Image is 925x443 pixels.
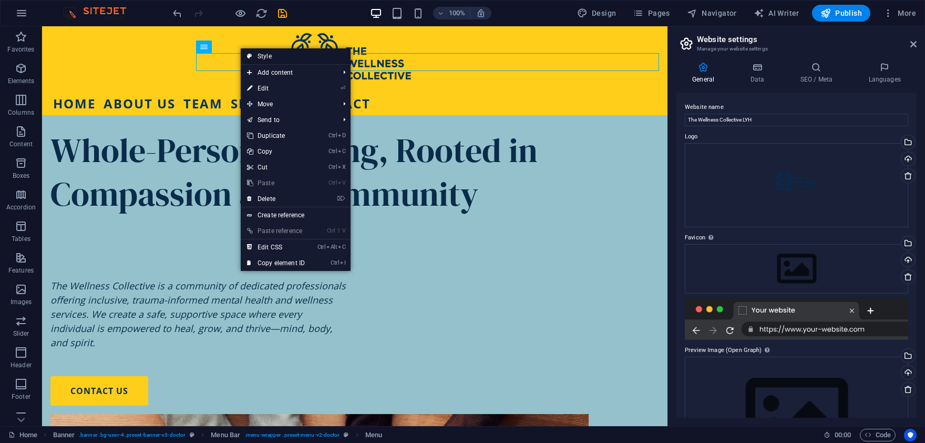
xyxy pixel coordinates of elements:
button: 100% [433,7,470,19]
a: CtrlCCopy [241,144,311,159]
span: : [842,431,844,439]
label: Website name [685,101,908,114]
div: Updatedlogooptionwithcorrectblue-horizontalorientation-wordwrap-nb-qnak8_ezZC3RgxHK1a8spg.png [685,143,908,227]
h4: General [676,62,734,84]
a: Ctrl⇧VPaste reference [241,223,311,239]
i: C [338,148,345,155]
i: V [338,179,345,186]
h3: Manage your website settings [697,44,896,54]
i: Alt [326,244,337,250]
button: More [879,5,920,22]
i: I [340,259,345,266]
span: Move [241,96,335,112]
i: Ctrl [331,259,339,266]
span: Navigator [687,8,737,18]
a: CtrlDDuplicate [241,128,311,144]
button: Publish [812,5,870,22]
p: Images [11,298,32,306]
label: Logo [685,130,908,143]
i: Ctrl [328,148,337,155]
i: Reload page [255,7,268,19]
p: Elements [8,77,35,85]
a: CtrlICopy element ID [241,255,311,271]
p: Header [11,361,32,369]
button: undo [171,7,183,19]
p: Favorites [7,45,34,54]
span: . banner .bg-user-4 .preset-banner-v3-doctor [79,429,186,441]
i: D [338,132,345,139]
label: Favicon [685,231,908,244]
i: X [338,164,345,170]
i: V [342,227,345,234]
div: Select files from the file manager, stock photos, or upload file(s) [685,244,908,294]
button: Pages [629,5,674,22]
p: Boxes [13,172,30,180]
h6: 100% [449,7,466,19]
h4: Data [734,62,784,84]
a: ⏎Edit [241,80,311,96]
span: Publish [820,8,862,18]
span: Pages [633,8,670,18]
button: Design [573,5,621,22]
h6: Session time [824,429,851,441]
span: AI Writer [754,8,799,18]
i: This element is a customizable preset [344,432,348,438]
a: CtrlXCut [241,159,311,175]
i: This element is a customizable preset [190,432,194,438]
button: Navigator [683,5,741,22]
a: Send to [241,112,335,128]
div: Design (Ctrl+Alt+Y) [573,5,621,22]
button: Usercentrics [904,429,917,441]
i: ⏎ [341,85,345,92]
i: On resize automatically adjust zoom level to fit chosen device. [476,8,486,18]
i: Ctrl [328,164,337,170]
h2: Website settings [697,35,917,44]
h4: Languages [852,62,917,84]
i: C [338,244,345,250]
span: . menu-wrapper .preset-menu-v2-doctor [244,429,340,441]
i: Ctrl [327,227,335,234]
p: Accordion [6,203,36,212]
p: Columns [8,108,34,117]
a: Click to cancel selection. Double-click to open Pages [8,429,37,441]
label: Preview Image (Open Graph) [685,344,908,357]
span: 00 00 [835,429,851,441]
i: Undo: menu-padding ((10px 10px 10px 10px, null, null) -> (5px 5px 5px 5px, null, null)) (Ctrl+Z) [171,7,183,19]
a: CtrlVPaste [241,175,311,191]
i: Save (Ctrl+S) [276,7,289,19]
i: ⌦ [337,195,345,202]
span: More [883,8,916,18]
button: Click here to leave preview mode and continue editing [234,7,246,19]
i: Ctrl [317,244,326,250]
input: Name... [685,114,908,126]
span: Click to select. Double-click to edit [365,429,382,441]
button: reload [255,7,268,19]
i: Ctrl [328,179,337,186]
p: Features [8,266,34,275]
span: Click to select. Double-click to edit [211,429,240,441]
span: Code [865,429,891,441]
span: Design [577,8,616,18]
button: Code [860,429,896,441]
i: Ctrl [328,132,337,139]
nav: breadcrumb [53,429,383,441]
h4: SEO / Meta [784,62,852,84]
img: Editor Logo [60,7,139,19]
p: Tables [12,235,30,243]
span: Click to select. Double-click to edit [53,429,75,441]
p: Slider [13,329,29,338]
button: save [276,7,289,19]
a: CtrlAltCEdit CSS [241,239,311,255]
p: Footer [12,392,30,401]
span: Add content [241,65,335,80]
a: ⌦Delete [241,191,311,207]
a: Create reference [241,207,351,223]
p: Content [9,140,33,148]
i: ⇧ [336,227,341,234]
button: AI Writer [749,5,804,22]
a: Style [241,48,351,64]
